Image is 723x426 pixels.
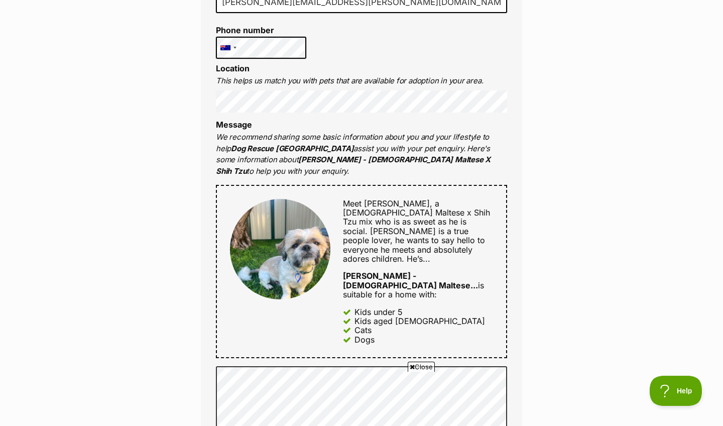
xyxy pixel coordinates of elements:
strong: [PERSON_NAME] - [DEMOGRAPHIC_DATA] Maltese... [343,271,478,290]
p: This helps us match you with pets that are available for adoption in your area. [216,75,507,87]
div: Dogs [354,335,375,344]
div: Kids under 5 [354,307,403,316]
iframe: Advertisement [179,376,544,421]
label: Location [216,63,250,73]
label: Message [216,120,252,130]
div: Kids aged [DEMOGRAPHIC_DATA] [354,316,485,326]
p: We recommend sharing some basic information about you and your lifestyle to help assist you with ... [216,132,507,177]
label: Phone number [216,26,306,35]
div: Australia: +61 [216,37,239,58]
span: Meet [PERSON_NAME], a [DEMOGRAPHIC_DATA] Maltese x Shih Tzu mix who is as sweet as he is social. [343,198,490,236]
div: is suitable for a home with: [343,271,493,299]
strong: Dog Rescue [GEOGRAPHIC_DATA] [231,144,353,153]
img: Harry - 2 Year Old Maltese X Shih Tzu [230,199,330,299]
div: Cats [354,326,372,335]
span: [PERSON_NAME] is a true people lover, he wants to say hello to everyone he meets and absolutely a... [343,226,485,264]
iframe: Help Scout Beacon - Open [650,376,703,406]
span: Close [408,362,435,372]
strong: [PERSON_NAME] - [DEMOGRAPHIC_DATA] Maltese X Shih Tzu [216,155,491,176]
